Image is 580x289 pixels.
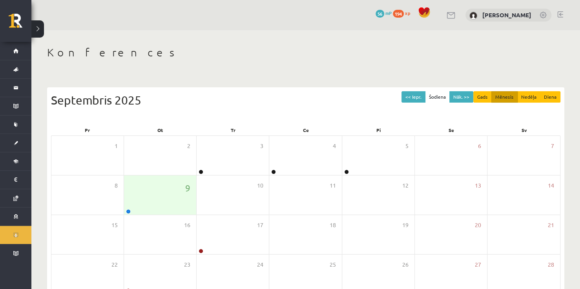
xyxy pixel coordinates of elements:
[184,221,190,229] span: 16
[330,221,336,229] span: 18
[111,260,118,269] span: 22
[551,142,554,150] span: 7
[269,125,342,135] div: Ce
[473,91,492,103] button: Gads
[115,181,118,190] span: 8
[405,142,409,150] span: 5
[517,91,540,103] button: Nedēļa
[405,10,410,16] span: xp
[330,260,336,269] span: 25
[402,260,409,269] span: 26
[115,142,118,150] span: 1
[260,142,263,150] span: 3
[257,221,263,229] span: 17
[51,91,560,109] div: Septembris 2025
[51,125,124,135] div: Pr
[47,46,564,59] h1: Konferences
[257,260,263,269] span: 24
[376,10,384,18] span: 56
[376,10,392,16] a: 56 mP
[257,181,263,190] span: 10
[9,14,31,33] a: Rīgas 1. Tālmācības vidusskola
[425,91,450,103] button: Šodiena
[187,142,190,150] span: 2
[548,260,554,269] span: 28
[548,181,554,190] span: 14
[393,10,404,18] span: 194
[475,221,481,229] span: 20
[330,181,336,190] span: 11
[184,260,190,269] span: 23
[393,10,414,16] a: 194 xp
[488,125,560,135] div: Sv
[475,181,481,190] span: 13
[111,221,118,229] span: 15
[540,91,560,103] button: Diena
[475,260,481,269] span: 27
[491,91,518,103] button: Mēnesis
[482,11,531,19] a: [PERSON_NAME]
[548,221,554,229] span: 21
[124,125,196,135] div: Ot
[197,125,269,135] div: Tr
[478,142,481,150] span: 6
[415,125,487,135] div: Se
[333,142,336,150] span: 4
[402,181,409,190] span: 12
[385,10,392,16] span: mP
[449,91,473,103] button: Nāk. >>
[342,125,415,135] div: Pi
[469,12,477,20] img: Darja Vasiļevska
[185,181,190,195] span: 9
[402,221,409,229] span: 19
[401,91,425,103] button: << Iepr.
